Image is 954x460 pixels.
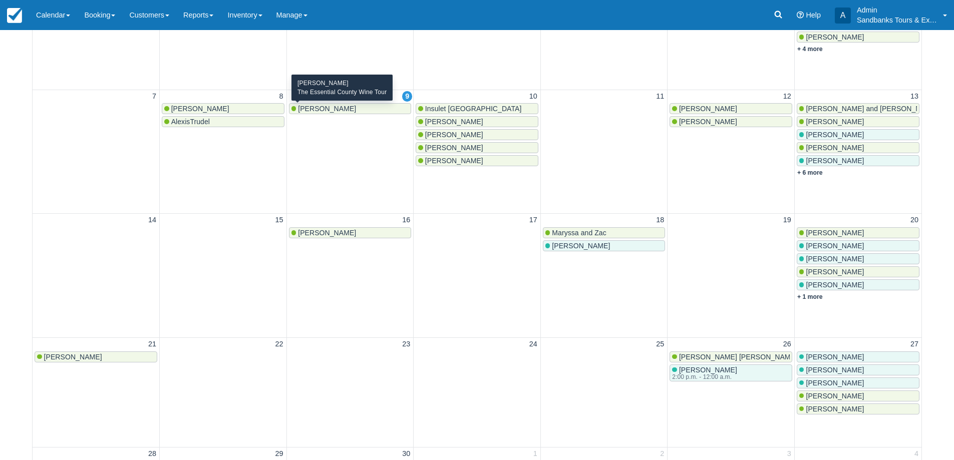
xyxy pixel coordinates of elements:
[416,142,538,153] a: [PERSON_NAME]
[416,103,538,114] a: Insulet [GEOGRAPHIC_DATA]
[289,103,412,114] a: [PERSON_NAME]
[912,448,920,459] a: 4
[797,32,919,43] a: [PERSON_NAME]
[797,293,823,300] a: + 1 more
[670,351,792,362] a: [PERSON_NAME] [PERSON_NAME]
[527,91,539,102] a: 10
[806,229,864,237] span: [PERSON_NAME]
[797,279,919,290] a: [PERSON_NAME]
[162,103,284,114] a: [PERSON_NAME]
[908,215,920,226] a: 20
[797,116,919,127] a: [PERSON_NAME]
[806,353,864,361] span: [PERSON_NAME]
[679,118,737,126] span: [PERSON_NAME]
[7,8,22,23] img: checkfront-main-nav-mini-logo.png
[146,339,158,350] a: 21
[797,266,919,277] a: [PERSON_NAME]
[425,131,483,139] span: [PERSON_NAME]
[277,91,285,102] a: 8
[806,242,864,250] span: [PERSON_NAME]
[416,155,538,166] a: [PERSON_NAME]
[806,366,864,374] span: [PERSON_NAME]
[171,118,210,126] span: AlexisTrudel
[146,448,158,459] a: 28
[416,129,538,140] a: [PERSON_NAME]
[785,448,793,459] a: 3
[835,8,851,24] div: A
[527,215,539,226] a: 17
[425,118,483,126] span: [PERSON_NAME]
[857,15,937,25] p: Sandbanks Tours & Experiences
[806,11,821,19] span: Help
[806,33,864,41] span: [PERSON_NAME]
[797,390,919,401] a: [PERSON_NAME]
[425,157,483,165] span: [PERSON_NAME]
[908,339,920,350] a: 27
[857,5,937,15] p: Admin
[670,103,792,114] a: [PERSON_NAME]
[298,105,356,113] span: [PERSON_NAME]
[806,131,864,139] span: [PERSON_NAME]
[543,227,666,238] a: Maryssa and Zac
[146,215,158,226] a: 14
[44,353,102,361] span: [PERSON_NAME]
[781,215,793,226] a: 19
[797,403,919,414] a: [PERSON_NAME]
[400,448,412,459] a: 30
[400,215,412,226] a: 16
[806,268,864,276] span: [PERSON_NAME]
[797,129,919,140] a: [PERSON_NAME]
[797,351,919,362] a: [PERSON_NAME]
[654,339,666,350] a: 25
[797,142,919,153] a: [PERSON_NAME]
[425,105,522,113] span: Insulet [GEOGRAPHIC_DATA]
[806,405,864,413] span: [PERSON_NAME]
[806,392,864,400] span: [PERSON_NAME]
[806,255,864,263] span: [PERSON_NAME]
[797,253,919,264] a: [PERSON_NAME]
[654,91,666,102] a: 11
[908,91,920,102] a: 13
[806,157,864,165] span: [PERSON_NAME]
[273,339,285,350] a: 22
[679,105,737,113] span: [PERSON_NAME]
[672,374,735,380] div: 2:00 p.m. - 12:00 a.m.
[797,227,919,238] a: [PERSON_NAME]
[806,118,864,126] span: [PERSON_NAME]
[289,227,412,238] a: [PERSON_NAME]
[797,12,804,19] i: Help
[806,105,938,113] span: [PERSON_NAME] and [PERSON_NAME]
[781,339,793,350] a: 26
[670,116,792,127] a: [PERSON_NAME]
[298,229,356,237] span: [PERSON_NAME]
[402,91,412,102] a: 9
[297,79,387,88] div: [PERSON_NAME]
[527,339,539,350] a: 24
[670,364,792,381] a: [PERSON_NAME]2:00 p.m. - 12:00 a.m.
[273,448,285,459] a: 29
[543,240,666,251] a: [PERSON_NAME]
[797,377,919,388] a: [PERSON_NAME]
[162,116,284,127] a: AlexisTrudel
[797,103,919,114] a: [PERSON_NAME] and [PERSON_NAME]
[658,448,666,459] a: 2
[171,105,229,113] span: [PERSON_NAME]
[806,379,864,387] span: [PERSON_NAME]
[400,339,412,350] a: 23
[797,46,823,53] a: + 4 more
[531,448,539,459] a: 1
[781,91,793,102] a: 12
[273,215,285,226] a: 15
[35,351,157,362] a: [PERSON_NAME]
[150,91,158,102] a: 7
[552,242,610,250] span: [PERSON_NAME]
[797,240,919,251] a: [PERSON_NAME]
[797,364,919,375] a: [PERSON_NAME]
[679,366,737,374] span: [PERSON_NAME]
[679,353,797,361] span: [PERSON_NAME] [PERSON_NAME]
[797,155,919,166] a: [PERSON_NAME]
[416,116,538,127] a: [PERSON_NAME]
[806,144,864,152] span: [PERSON_NAME]
[552,229,606,237] span: Maryssa and Zac
[797,169,823,176] a: + 6 more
